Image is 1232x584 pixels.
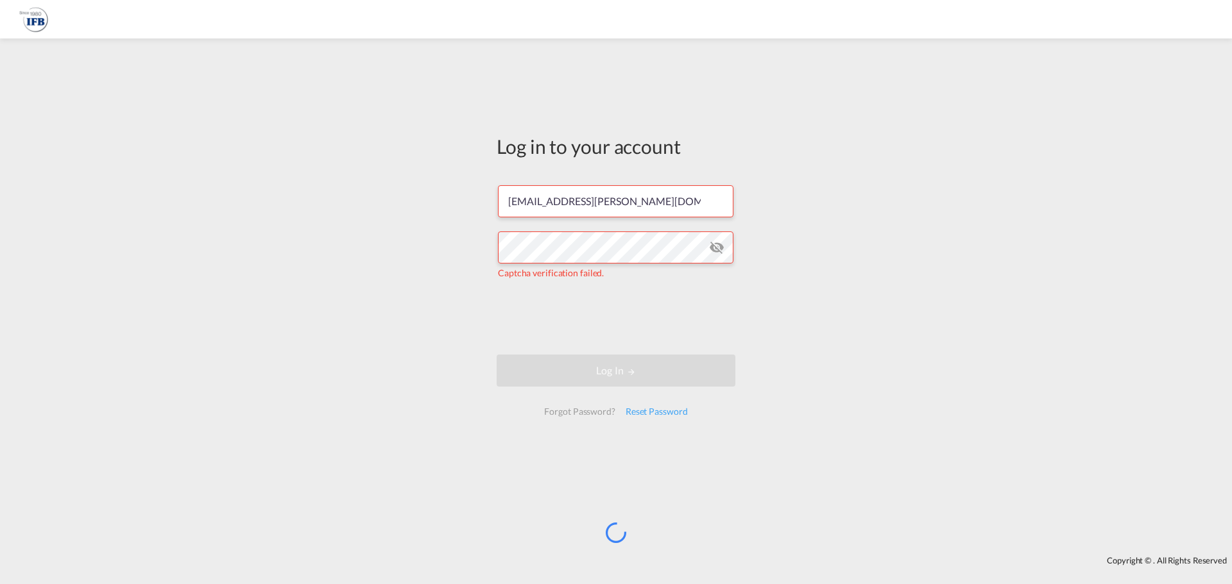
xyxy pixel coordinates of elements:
[498,267,604,278] span: Captcha verification failed.
[497,355,735,387] button: LOGIN
[539,400,620,423] div: Forgot Password?
[19,5,48,34] img: b628ab10256c11eeb52753acbc15d091.png
[497,133,735,160] div: Log in to your account
[709,240,724,255] md-icon: icon-eye-off
[498,185,733,217] input: Enter email/phone number
[620,400,693,423] div: Reset Password
[518,292,714,342] iframe: reCAPTCHA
